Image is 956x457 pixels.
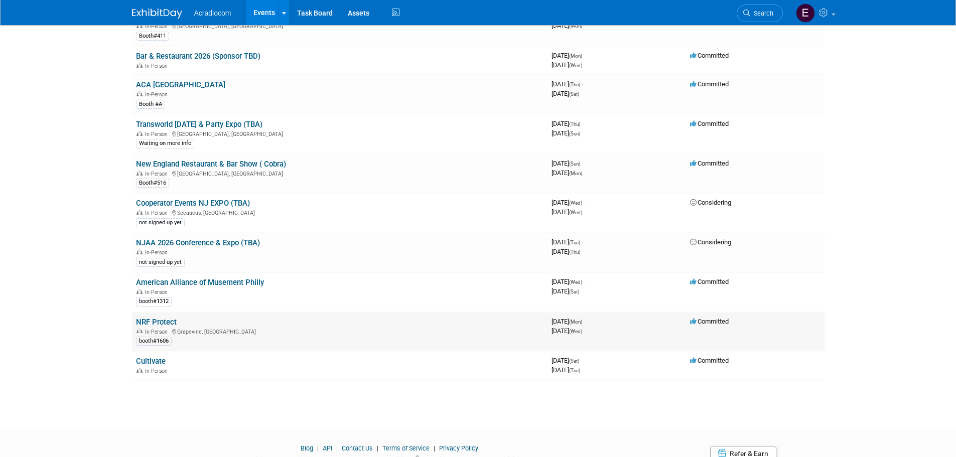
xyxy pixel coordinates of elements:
[145,63,171,69] span: In-Person
[136,52,260,61] a: Bar & Restaurant 2026 (Sponsor TBD)
[136,337,172,346] div: booth#1606
[552,327,582,335] span: [DATE]
[552,199,585,206] span: [DATE]
[690,160,729,167] span: Committed
[569,23,582,29] span: (Mon)
[569,249,580,255] span: (Thu)
[569,63,582,68] span: (Wed)
[136,327,543,335] div: Grapevine, [GEOGRAPHIC_DATA]
[301,444,313,452] a: Blog
[145,171,171,177] span: In-Person
[690,238,731,246] span: Considering
[581,357,582,364] span: -
[136,131,143,136] img: In-Person Event
[194,9,231,17] span: Acradiocom
[582,160,583,167] span: -
[584,318,585,325] span: -
[552,248,580,255] span: [DATE]
[584,52,585,59] span: -
[737,5,783,22] a: Search
[136,23,143,28] img: In-Person Event
[132,9,182,19] img: ExhibitDay
[136,249,143,254] img: In-Person Event
[569,121,580,127] span: (Thu)
[136,171,143,176] img: In-Person Event
[582,238,583,246] span: -
[552,318,585,325] span: [DATE]
[569,319,582,325] span: (Mon)
[136,357,166,366] a: Cultivate
[136,32,169,41] div: Booth#411
[431,444,438,452] span: |
[145,210,171,216] span: In-Person
[145,23,171,30] span: In-Person
[552,287,579,295] span: [DATE]
[796,4,815,23] img: Elizabeth Martinez
[136,63,143,68] img: In-Person Event
[136,22,543,30] div: [GEOGRAPHIC_DATA], [GEOGRAPHIC_DATA]
[569,210,582,215] span: (Wed)
[145,368,171,374] span: In-Person
[569,358,579,364] span: (Sat)
[136,169,543,177] div: [GEOGRAPHIC_DATA], [GEOGRAPHIC_DATA]
[315,444,321,452] span: |
[136,278,264,287] a: American Alliance of Musement Philly
[552,366,580,374] span: [DATE]
[145,249,171,256] span: In-Person
[552,52,585,59] span: [DATE]
[136,258,185,267] div: not signed up yet
[552,169,582,177] span: [DATE]
[750,10,773,17] span: Search
[136,100,165,109] div: Booth #A
[136,289,143,294] img: In-Person Event
[569,171,582,176] span: (Mon)
[584,199,585,206] span: -
[569,368,580,373] span: (Tue)
[136,218,185,227] div: not signed up yet
[582,120,583,127] span: -
[569,161,580,167] span: (Sun)
[552,238,583,246] span: [DATE]
[552,129,580,137] span: [DATE]
[136,329,143,334] img: In-Person Event
[552,61,582,69] span: [DATE]
[136,160,286,169] a: New England Restaurant & Bar Show ( Cobra)
[690,278,729,285] span: Committed
[323,444,332,452] a: API
[136,238,260,247] a: NJAA 2026 Conference & Expo (TBA)
[136,129,543,137] div: [GEOGRAPHIC_DATA], [GEOGRAPHIC_DATA]
[569,53,582,59] span: (Mon)
[690,80,729,88] span: Committed
[136,91,143,96] img: In-Person Event
[569,91,579,97] span: (Sat)
[145,289,171,295] span: In-Person
[569,289,579,294] span: (Sat)
[145,329,171,335] span: In-Person
[552,357,582,364] span: [DATE]
[136,297,172,306] div: booth#1312
[136,139,194,148] div: Waiting on more info
[136,80,225,89] a: ACA [GEOGRAPHIC_DATA]
[439,444,478,452] a: Privacy Policy
[342,444,373,452] a: Contact Us
[552,208,582,216] span: [DATE]
[552,90,579,97] span: [DATE]
[136,179,169,188] div: Booth#516
[569,200,582,206] span: (Wed)
[569,82,580,87] span: (Thu)
[584,278,585,285] span: -
[690,357,729,364] span: Committed
[145,131,171,137] span: In-Person
[136,368,143,373] img: In-Person Event
[552,120,583,127] span: [DATE]
[690,120,729,127] span: Committed
[334,444,340,452] span: |
[136,318,177,327] a: NRF Protect
[145,91,171,98] span: In-Person
[552,80,583,88] span: [DATE]
[552,278,585,285] span: [DATE]
[136,199,250,208] a: Cooperator Events NJ EXPO (TBA)
[569,279,582,285] span: (Wed)
[136,208,543,216] div: Secaucus, [GEOGRAPHIC_DATA]
[569,131,580,136] span: (Sun)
